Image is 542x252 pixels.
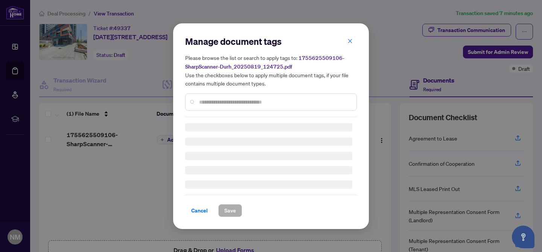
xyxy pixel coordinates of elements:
[185,35,357,47] h2: Manage document tags
[185,204,214,217] button: Cancel
[218,204,242,217] button: Save
[191,205,208,217] span: Cancel
[185,53,357,87] h5: Please browse the list or search to apply tags to: Use the checkboxes below to apply multiple doc...
[347,38,353,43] span: close
[185,55,344,70] span: 1755625509106-SharpScanner-Durh_20250819_124725.pdf
[512,226,534,248] button: Open asap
